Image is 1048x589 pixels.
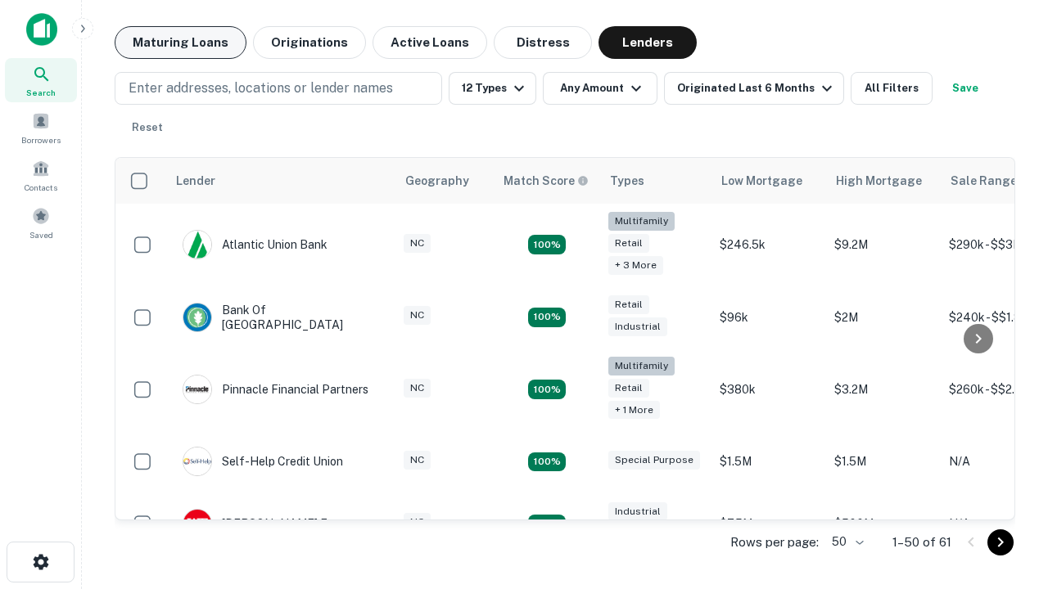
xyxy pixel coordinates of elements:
div: Self-help Credit Union [183,447,343,476]
img: capitalize-icon.png [26,13,57,46]
img: picture [183,303,211,331]
div: High Mortgage [836,171,922,191]
th: Geography [395,158,494,204]
span: Contacts [25,181,57,194]
p: 1–50 of 61 [892,533,951,552]
th: Lender [166,158,395,204]
p: Rows per page: [730,533,819,552]
th: Low Mortgage [711,158,826,204]
button: Active Loans [373,26,487,59]
td: $3.2M [826,348,941,431]
h6: Match Score [504,172,585,190]
button: Originations [253,26,366,59]
button: Lenders [599,26,697,59]
button: 12 Types [449,72,536,105]
div: 50 [825,530,866,554]
button: All Filters [851,72,933,105]
div: NC [404,513,431,532]
span: Borrowers [21,133,61,146]
a: Borrowers [5,106,77,150]
div: Matching Properties: 11, hasApolloMatch: undefined [528,452,566,472]
div: Lender [176,171,215,191]
div: Matching Properties: 15, hasApolloMatch: undefined [528,308,566,327]
div: NC [404,451,431,470]
td: $2M [826,286,941,348]
div: Pinnacle Financial Partners [183,375,368,404]
button: Maturing Loans [115,26,246,59]
div: Bank Of [GEOGRAPHIC_DATA] [183,303,379,332]
td: $1.5M [826,430,941,492]
div: Geography [405,171,469,191]
button: Any Amount [543,72,657,105]
div: Industrial [608,317,667,336]
button: Originated Last 6 Months [664,72,844,105]
img: picture [183,447,211,475]
td: $380k [711,348,826,431]
img: picture [183,231,211,259]
div: Originated Last 6 Months [677,79,837,98]
div: Atlantic Union Bank [183,230,327,259]
th: Capitalize uses an advanced AI algorithm to match your search with the best lender. The match sco... [494,158,600,204]
div: Matching Properties: 14, hasApolloMatch: undefined [528,515,566,534]
th: Types [600,158,711,204]
a: Search [5,58,77,102]
span: Search [26,86,56,99]
div: [PERSON_NAME] Fargo [183,509,352,538]
iframe: Chat Widget [966,406,1048,484]
td: $500M [826,492,941,555]
div: NC [404,306,431,325]
div: Special Purpose [608,451,700,470]
img: picture [183,375,211,403]
div: Matching Properties: 10, hasApolloMatch: undefined [528,235,566,254]
div: Retail [608,234,649,253]
div: Multifamily [608,357,675,375]
div: Retail [608,379,649,398]
td: $96k [711,286,826,348]
span: Saved [29,228,53,241]
div: Low Mortgage [721,171,802,191]
td: $7.5M [711,492,826,555]
div: Matching Properties: 18, hasApolloMatch: undefined [528,380,566,399]
th: High Mortgage [826,158,941,204]
button: Reset [121,111,174,144]
img: picture [183,510,211,537]
a: Saved [5,200,77,245]
div: NC [404,379,431,398]
div: + 3 more [608,256,663,275]
div: + 1 more [608,401,660,420]
div: Sale Range [951,171,1017,191]
div: Retail [608,295,649,314]
div: Types [610,171,644,191]
div: Multifamily [608,212,675,231]
td: $1.5M [711,430,826,492]
td: $246.5k [711,204,826,286]
button: Enter addresses, locations or lender names [115,72,442,105]
div: Industrial [608,502,667,521]
button: Save your search to get updates of matches that match your search criteria. [939,72,992,105]
a: Contacts [5,153,77,197]
td: $9.2M [826,204,941,286]
div: Capitalize uses an advanced AI algorithm to match your search with the best lender. The match sco... [504,172,589,190]
button: Go to next page [987,529,1014,555]
button: Distress [494,26,592,59]
div: NC [404,234,431,253]
p: Enter addresses, locations or lender names [129,79,393,98]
